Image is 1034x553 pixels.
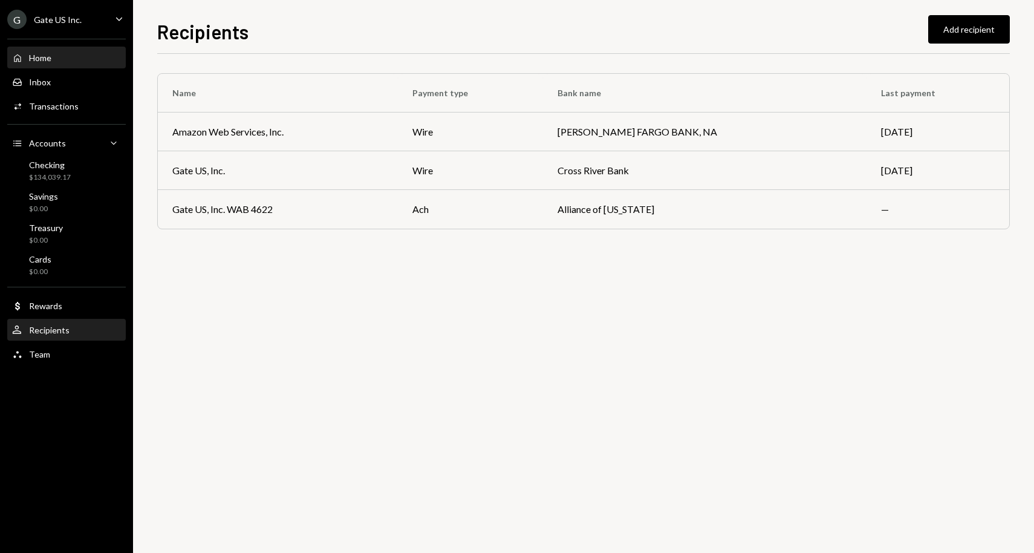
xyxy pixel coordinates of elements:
div: Treasury [29,223,63,233]
td: [DATE] [867,113,1009,151]
a: Home [7,47,126,68]
a: Treasury$0.00 [7,219,126,248]
div: Home [29,53,51,63]
div: wire [412,163,528,178]
a: Checking$134,039.17 [7,156,126,185]
a: Rewards [7,295,126,316]
th: Payment type [398,74,543,113]
a: Savings$0.00 [7,188,126,217]
div: $134,039.17 [29,172,71,183]
button: Add recipient [928,15,1010,44]
a: Inbox [7,71,126,93]
div: Team [29,349,50,359]
td: Cross River Bank [543,151,866,190]
td: [PERSON_NAME] FARGO BANK, NA [543,113,866,151]
div: Rewards [29,301,62,311]
div: G [7,10,27,29]
div: Transactions [29,101,79,111]
div: wire [412,125,528,139]
div: Gate US Inc. [34,15,82,25]
th: Last payment [867,74,1009,113]
td: — [867,190,1009,229]
div: Cards [29,254,51,264]
th: Name [158,74,398,113]
div: Accounts [29,138,66,148]
div: Gate US, Inc. WAB 4622 [172,202,273,217]
div: $0.00 [29,235,63,246]
div: $0.00 [29,204,58,214]
a: Recipients [7,319,126,341]
td: Alliance of [US_STATE] [543,190,866,229]
td: [DATE] [867,151,1009,190]
th: Bank name [543,74,866,113]
div: Savings [29,191,58,201]
div: Checking [29,160,71,170]
div: Recipients [29,325,70,335]
div: $0.00 [29,267,51,277]
h1: Recipients [157,19,249,44]
a: Team [7,343,126,365]
a: Accounts [7,132,126,154]
div: Inbox [29,77,51,87]
a: Transactions [7,95,126,117]
div: ach [412,202,528,217]
a: Cards$0.00 [7,250,126,280]
div: Gate US, Inc. [172,163,225,178]
div: Amazon Web Services, Inc. [172,125,284,139]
